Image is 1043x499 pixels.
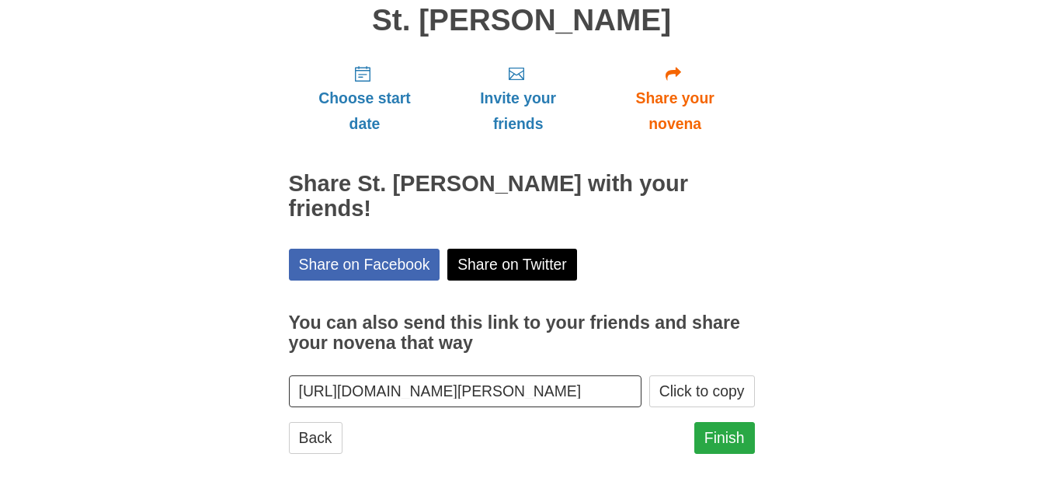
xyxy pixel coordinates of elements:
a: Share on Twitter [447,249,577,281]
a: Finish [694,422,755,454]
span: Choose start date [304,85,426,137]
h2: Share St. [PERSON_NAME] with your friends! [289,172,755,222]
a: Share on Facebook [289,249,440,281]
h1: St. [PERSON_NAME] [289,4,755,37]
a: Invite your friends [440,52,595,145]
span: Share your novena [611,85,739,137]
span: Invite your friends [456,85,579,137]
a: Share your novena [596,52,755,145]
a: Back [289,422,342,454]
h3: You can also send this link to your friends and share your novena that way [289,313,755,353]
a: Choose start date [289,52,441,145]
button: Click to copy [649,375,755,407]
